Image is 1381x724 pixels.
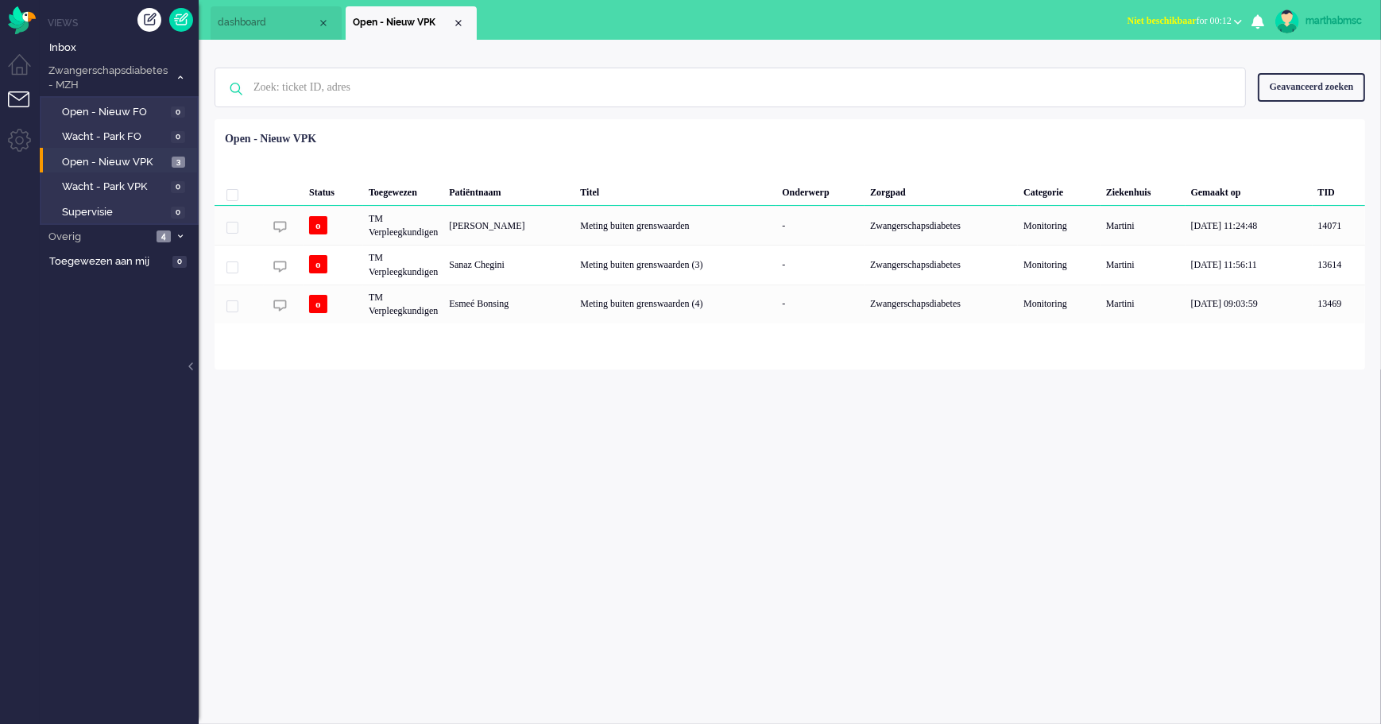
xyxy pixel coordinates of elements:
[1186,285,1313,323] div: [DATE] 09:03:59
[46,230,152,245] span: Overig
[46,64,169,93] span: Zwangerschapsdiabetes - MZH
[1101,174,1186,206] div: Ziekenhuis
[215,245,1365,284] div: 13614
[1186,245,1313,284] div: [DATE] 11:56:11
[46,203,197,220] a: Supervisie 0
[574,285,776,323] div: Meting buiten grenswaarden (4)
[443,285,574,323] div: Esmeé Bonsing
[1118,5,1251,40] li: Niet beschikbaarfor 00:12
[46,38,199,56] a: Inbox
[317,17,330,29] div: Close tab
[1313,285,1365,323] div: 13469
[443,174,574,206] div: Patiëntnaam
[363,285,443,323] div: TM Verpleegkundigen
[62,130,167,145] span: Wacht - Park FO
[776,245,865,284] div: -
[215,68,257,110] img: ic-search-icon.svg
[1118,10,1251,33] button: Niet beschikbaarfor 00:12
[865,285,1018,323] div: Zwangerschapsdiabetes
[309,295,327,313] span: o
[46,103,197,120] a: Open - Nieuw FO 0
[1128,15,1197,26] span: Niet beschikbaar
[574,174,776,206] div: Titel
[62,205,167,220] span: Supervisie
[776,285,865,323] div: -
[1018,245,1101,284] div: Monitoring
[452,17,465,29] div: Close tab
[242,68,1224,106] input: Zoek: ticket ID, adres
[309,216,327,234] span: o
[1275,10,1299,33] img: avatar
[49,254,168,269] span: Toegewezen aan mij
[8,91,44,127] li: Tickets menu
[865,174,1018,206] div: Zorgpad
[49,41,199,56] span: Inbox
[776,174,865,206] div: Onderwerp
[8,54,44,90] li: Dashboard menu
[172,256,187,268] span: 0
[776,206,865,245] div: -
[215,206,1365,245] div: 14071
[169,8,193,32] a: Quick Ticket
[46,127,197,145] a: Wacht - Park FO 0
[363,245,443,284] div: TM Verpleegkundigen
[1018,206,1101,245] div: Monitoring
[218,16,317,29] span: dashboard
[171,181,185,193] span: 0
[225,131,316,147] div: Open - Nieuw VPK
[304,174,363,206] div: Status
[137,8,161,32] div: Creëer ticket
[363,174,443,206] div: Toegewezen
[172,157,185,168] span: 3
[1313,206,1365,245] div: 14071
[1018,285,1101,323] div: Monitoring
[171,131,185,143] span: 0
[46,252,199,269] a: Toegewezen aan mij 0
[62,105,167,120] span: Open - Nieuw FO
[157,230,171,242] span: 4
[273,220,287,234] img: ic_chat_grey.svg
[1186,174,1313,206] div: Gemaakt op
[346,6,477,40] li: View
[1101,285,1186,323] div: Martini
[8,10,36,22] a: Omnidesk
[443,245,574,284] div: Sanaz Chegini
[171,207,185,219] span: 0
[171,106,185,118] span: 0
[443,206,574,245] div: [PERSON_NAME]
[1101,206,1186,245] div: Martini
[62,155,168,170] span: Open - Nieuw VPK
[574,206,776,245] div: Meting buiten grenswaarden
[8,129,44,165] li: Admin menu
[46,153,197,170] a: Open - Nieuw VPK 3
[46,177,197,195] a: Wacht - Park VPK 0
[273,260,287,273] img: ic_chat_grey.svg
[1313,245,1365,284] div: 13614
[1101,245,1186,284] div: Martini
[1306,13,1365,29] div: marthabmsc
[1258,73,1365,101] div: Geavanceerd zoeken
[1128,15,1232,26] span: for 00:12
[865,206,1018,245] div: Zwangerschapsdiabetes
[8,6,36,34] img: flow_omnibird.svg
[211,6,342,40] li: Dashboard
[353,16,452,29] span: Open - Nieuw VPK
[574,245,776,284] div: Meting buiten grenswaarden (3)
[1186,206,1313,245] div: [DATE] 11:24:48
[1272,10,1365,33] a: marthabmsc
[363,206,443,245] div: TM Verpleegkundigen
[309,255,327,273] span: o
[215,285,1365,323] div: 13469
[273,299,287,312] img: ic_chat_grey.svg
[48,16,199,29] li: Views
[1018,174,1101,206] div: Categorie
[1313,174,1365,206] div: TID
[62,180,167,195] span: Wacht - Park VPK
[865,245,1018,284] div: Zwangerschapsdiabetes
